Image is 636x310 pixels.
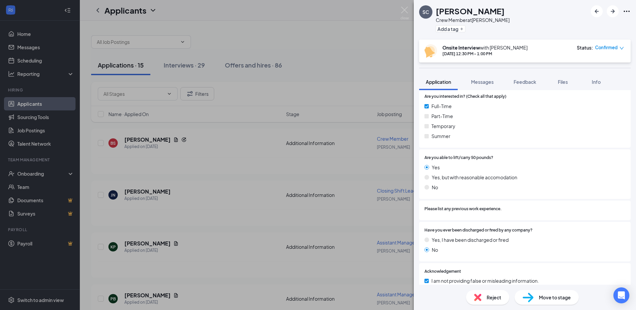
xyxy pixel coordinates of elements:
span: Yes, I have been discharged or fired [432,236,509,243]
span: No [432,184,438,191]
span: Have you ever been discharged or fired by any company? [424,227,533,233]
b: Onsite Interview [442,45,480,51]
span: Temporary [431,122,455,130]
span: No [432,246,438,253]
span: Info [592,79,601,85]
span: Are you able to lift/carry 50 pounds? [424,155,493,161]
div: [DATE] 12:30 PM - 1:00 PM [442,51,528,57]
span: Move to stage [539,294,571,301]
span: Messages [471,79,494,85]
span: Confirmed [595,44,618,51]
span: Full-Time [431,102,452,110]
span: Part-Time [431,112,453,120]
span: Summer [431,132,450,140]
button: ArrowLeftNew [591,5,603,17]
svg: ArrowRight [609,7,617,15]
div: Open Intercom Messenger [613,287,629,303]
span: Yes, but with reasonable accomodation [432,174,517,181]
span: Files [558,79,568,85]
h1: [PERSON_NAME] [436,5,505,17]
div: Status : [577,44,593,51]
span: Reject [487,294,501,301]
div: SC [422,9,429,15]
span: I am not providing false or misleading information. [431,277,539,284]
button: PlusAdd a tag [436,25,465,32]
span: Are you interested in? (Check all that apply) [424,93,506,100]
span: Application [426,79,451,85]
span: Yes [432,164,440,171]
div: Crew Member at [PERSON_NAME] [436,17,510,23]
svg: ArrowLeftNew [593,7,601,15]
span: down [619,46,624,51]
span: Acknowledgement [424,268,461,275]
svg: Ellipses [623,7,631,15]
button: ArrowRight [607,5,619,17]
span: Please list any previous work experience. [424,206,502,212]
div: with [PERSON_NAME] [442,44,528,51]
span: Feedback [514,79,536,85]
svg: Plus [460,27,464,31]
